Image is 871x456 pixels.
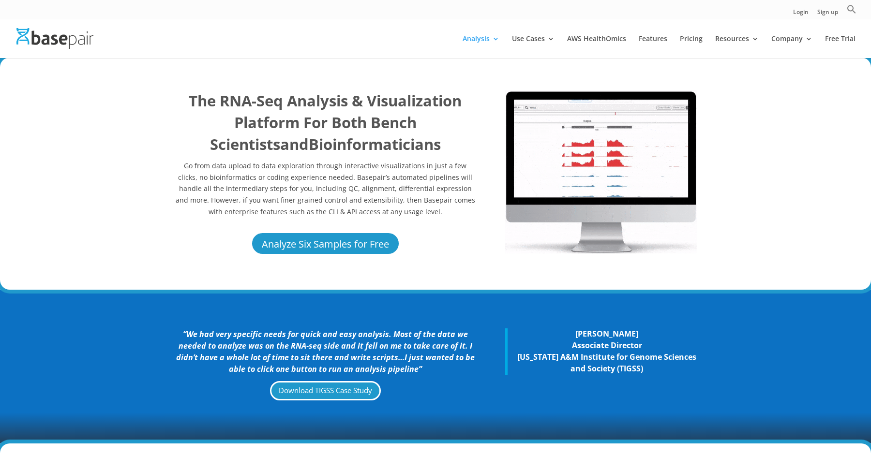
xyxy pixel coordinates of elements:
a: Use Cases [512,35,555,58]
b: Bioinformaticians [309,134,441,154]
strong: Associate Director [572,340,642,351]
a: Search Icon Link [847,4,856,19]
a: Resources [715,35,759,58]
a: Free Trial [825,35,856,58]
a: Analyze Six Samples for Free [251,232,400,255]
strong: [PERSON_NAME] [575,328,638,339]
b: and [280,134,309,154]
a: Sign up [817,9,838,19]
a: Company [771,35,812,58]
i: “We had very specific needs for quick and easy analysis. Most of the data we needed to analyze wa... [176,329,475,374]
a: Login [793,9,809,19]
svg: Search [847,4,856,14]
b: The RNA-Seq Analysis & Visualization Platform For Both Bench Scientists [189,90,462,154]
p: Go from data upload to data exploration through interactive visualizations in just a few clicks, ... [174,160,476,218]
a: Pricing [680,35,703,58]
a: Analysis [463,35,499,58]
img: RNA Seq 2022 [505,90,697,253]
a: Features [639,35,667,58]
a: Download TIGSS Case Study [270,381,381,401]
img: Basepair [16,28,93,49]
iframe: Drift Widget Chat Controller [823,408,859,444]
a: AWS HealthOmics [567,35,626,58]
strong: [US_STATE] A&M Institute for Genome Sciences and Society (TIGSS) [517,352,696,374]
